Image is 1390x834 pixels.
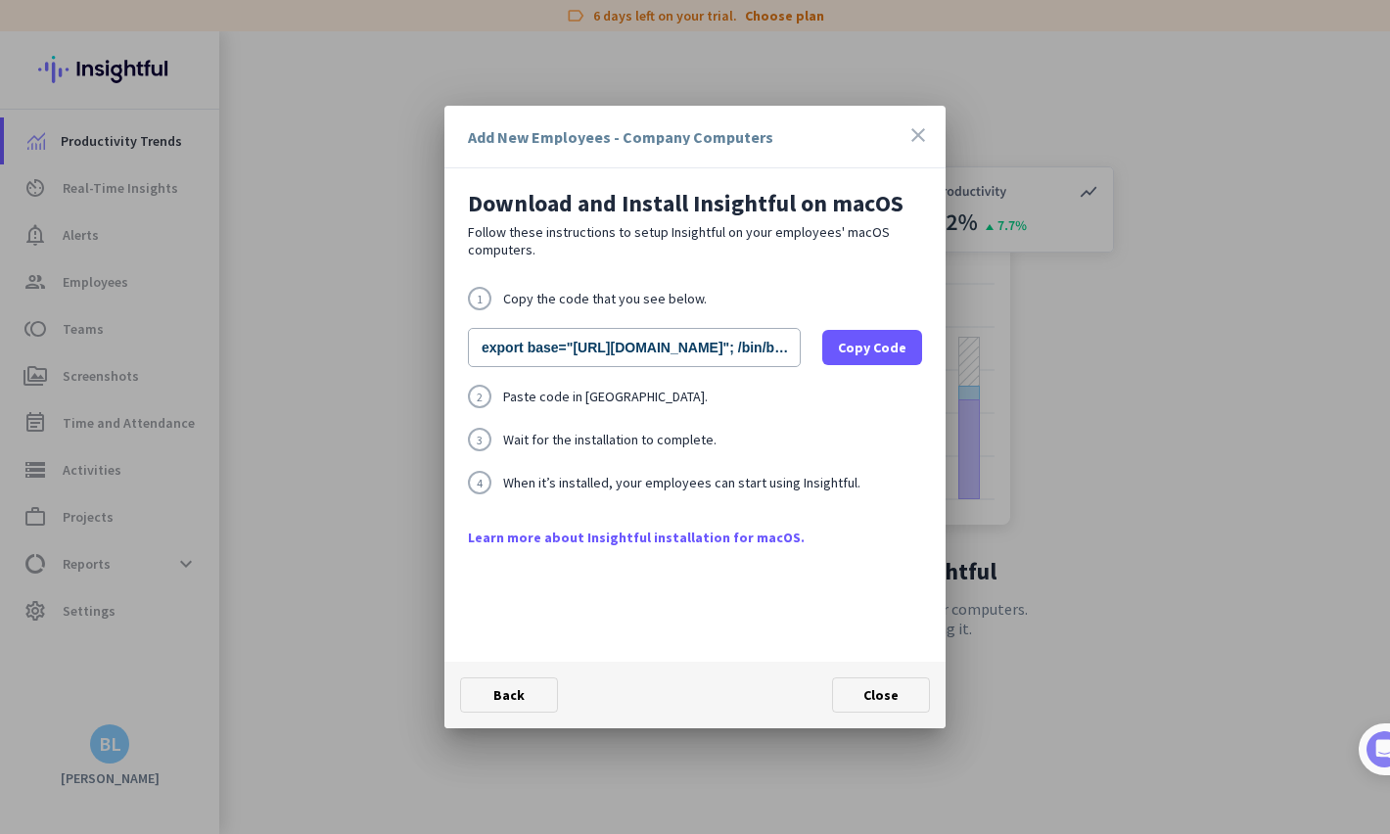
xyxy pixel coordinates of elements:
a: Learn more about Insightful installation for macOS. [468,528,922,547]
span: Copy the code that you see below. [503,292,707,305]
div: Add New Employees - Company Computers [468,129,773,145]
div: 2 [468,385,491,408]
h2: Download and Install Insightful on macOS [468,192,922,215]
div: 4 [468,471,491,494]
button: Back [460,677,558,713]
span: Paste code in [GEOGRAPHIC_DATA]. [503,390,708,403]
button: Copy Code [822,330,922,365]
div: 1 [468,287,491,310]
button: Close [832,677,930,713]
span: Wait for the installation to complete. [503,433,717,446]
i: close [906,123,930,147]
span: When it’s installed, your employees can start using Insightful. [503,476,860,489]
span: Back [493,686,525,704]
span: Copy Code [838,338,906,357]
div: 3 [468,428,491,451]
p: Follow these instructions to setup Insightful on your employees' macOS computers. [468,223,922,258]
span: Close [863,686,899,704]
